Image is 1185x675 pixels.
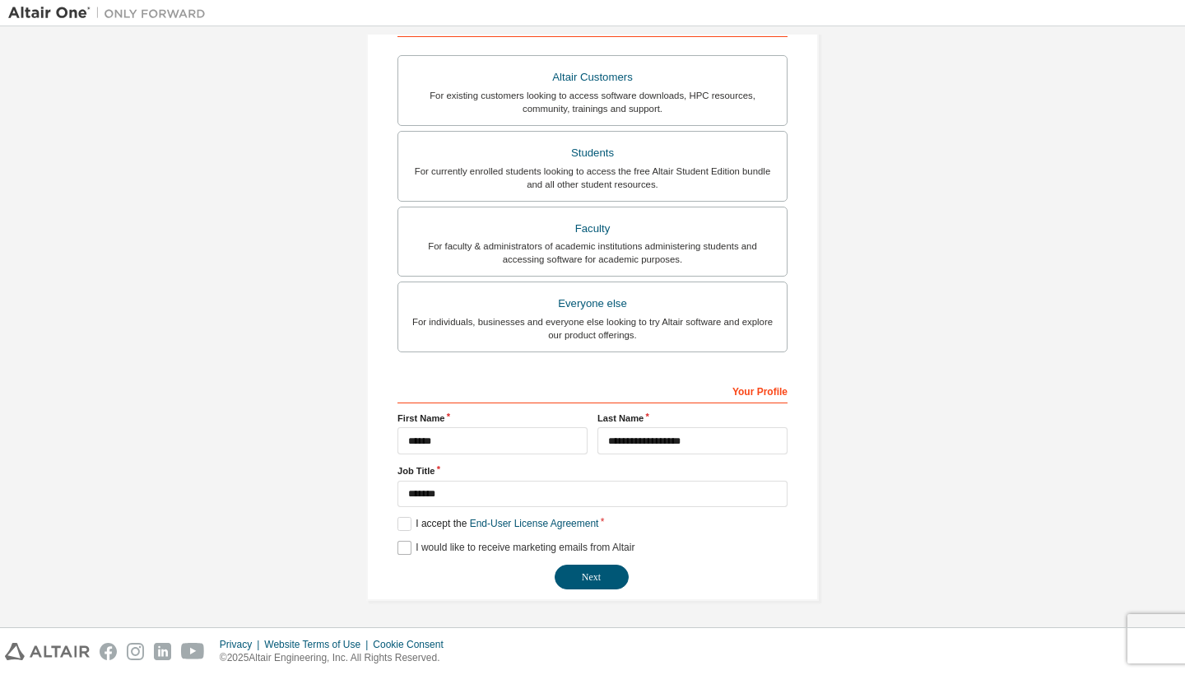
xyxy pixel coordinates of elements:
p: © 2025 Altair Engineering, Inc. All Rights Reserved. [220,651,453,665]
div: For currently enrolled students looking to access the free Altair Student Edition bundle and all ... [408,165,777,191]
div: Faculty [408,217,777,240]
div: For faculty & administrators of academic institutions administering students and accessing softwa... [408,240,777,266]
div: Everyone else [408,292,777,315]
img: instagram.svg [127,643,144,660]
div: For individuals, businesses and everyone else looking to try Altair software and explore our prod... [408,315,777,342]
img: altair_logo.svg [5,643,90,660]
label: Job Title [397,464,788,477]
label: I accept the [397,517,598,531]
div: Your Profile [397,377,788,403]
label: Last Name [597,412,788,425]
label: I would like to receive marketing emails from Altair [397,541,634,555]
img: youtube.svg [181,643,205,660]
button: Next [555,565,629,589]
a: End-User License Agreement [470,518,599,529]
div: Altair Customers [408,66,777,89]
div: Cookie Consent [373,638,453,651]
div: Website Terms of Use [264,638,373,651]
div: For existing customers looking to access software downloads, HPC resources, community, trainings ... [408,89,777,115]
div: Students [408,142,777,165]
img: Altair One [8,5,214,21]
img: linkedin.svg [154,643,171,660]
label: First Name [397,412,588,425]
div: Privacy [220,638,264,651]
img: facebook.svg [100,643,117,660]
